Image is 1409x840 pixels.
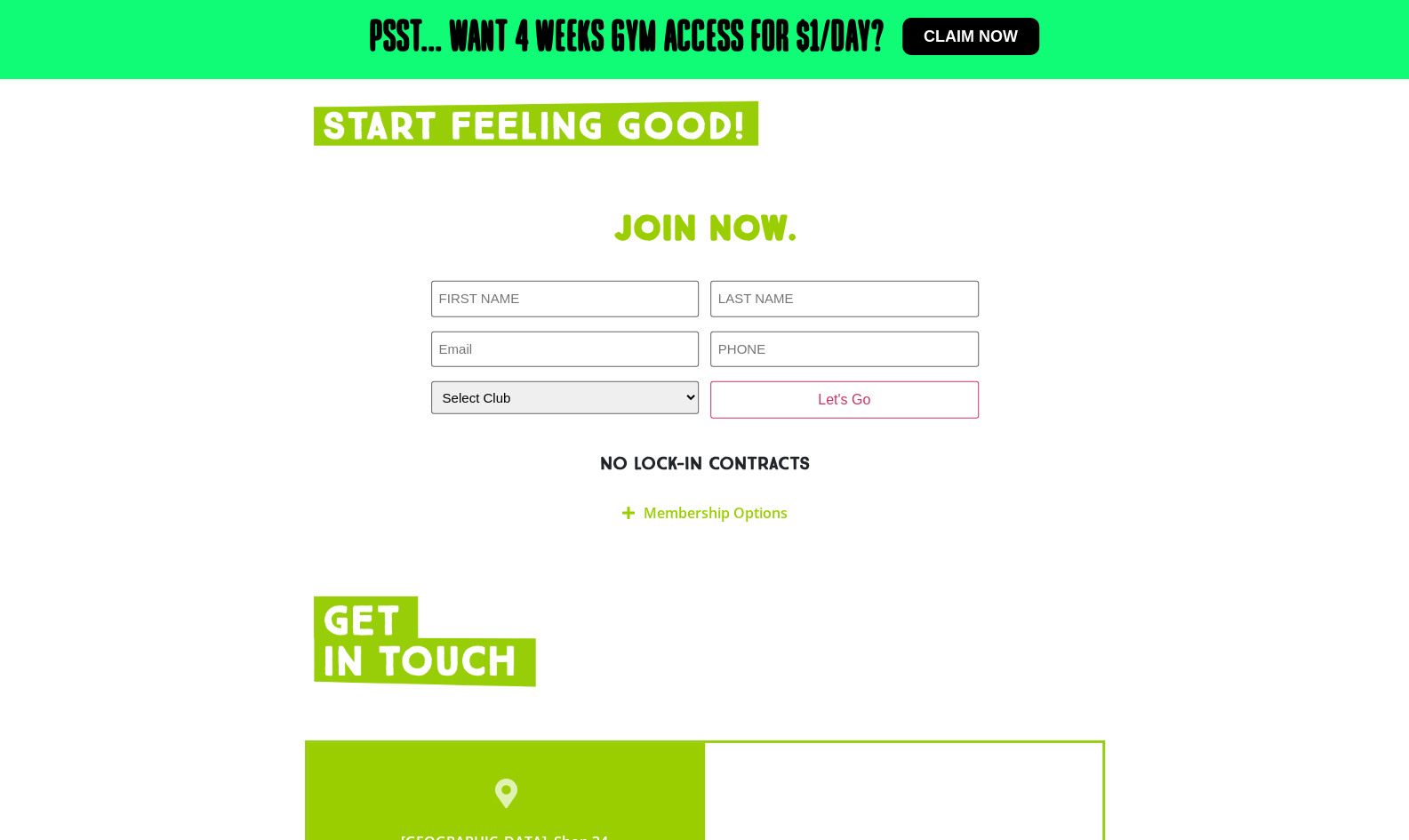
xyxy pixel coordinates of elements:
input: Let's Go [710,381,979,419]
input: Email [431,332,700,368]
h2: Psst... Want 4 weeks gym access for $1/day? [370,18,885,60]
input: PHONE [710,332,979,368]
input: LAST NAME [710,281,979,317]
h1: Join now. [314,208,1096,251]
a: Membership Options [644,503,788,523]
a: Claim now [902,18,1039,55]
div: Membership Options [431,492,979,534]
input: FIRST NAME [431,281,700,317]
h2: NO LOCK-IN CONTRACTS [314,452,1096,475]
span: Claim now [924,28,1018,44]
